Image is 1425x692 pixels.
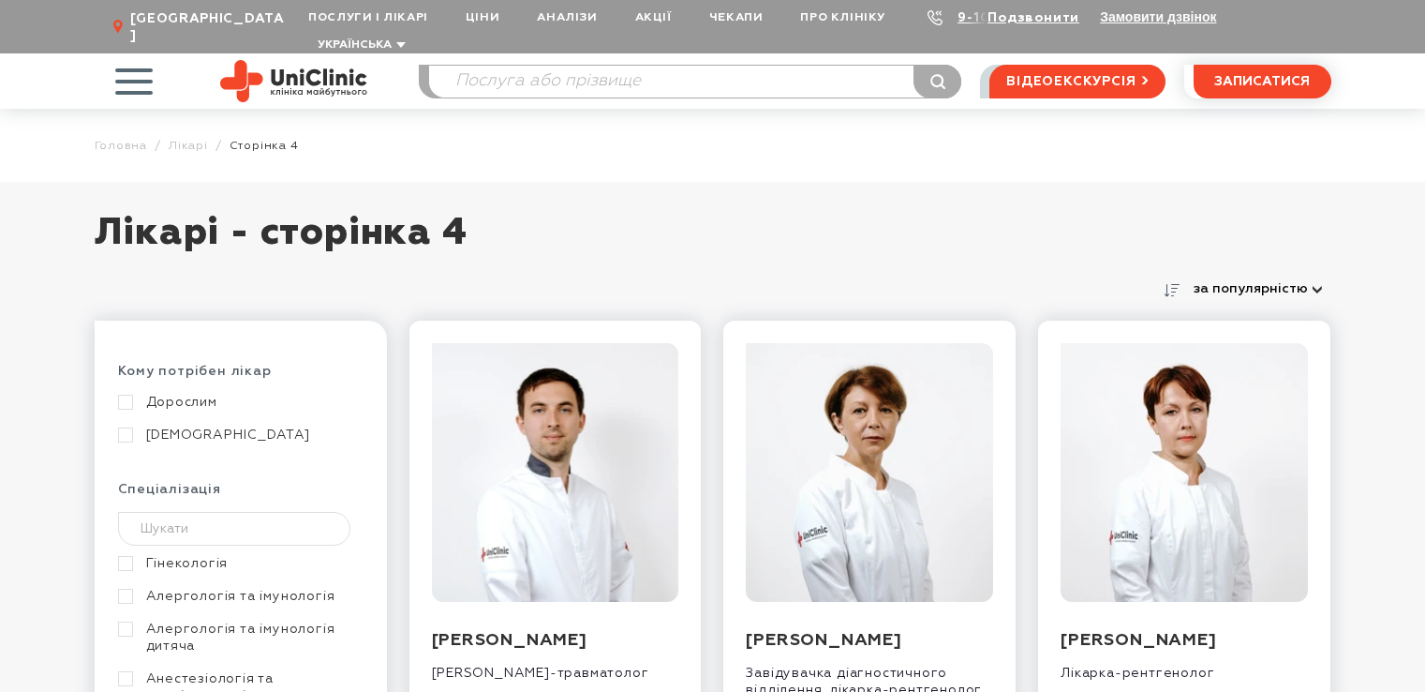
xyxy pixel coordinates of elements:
[957,11,999,24] a: 9-103
[1061,651,1308,682] div: Лікарка-рентгенолог
[1061,632,1216,649] a: [PERSON_NAME]
[1100,9,1216,24] button: Замовити дзвінок
[1194,65,1331,98] button: записатися
[429,66,961,98] input: Послуга або прізвище
[1185,276,1331,302] button: за популярністю
[432,632,587,649] a: [PERSON_NAME]
[118,588,359,605] a: Алергологія та імунологія
[118,394,359,411] a: Дорослим
[432,343,679,602] img: Каганець Станіслав Вікторович
[989,65,1165,98] a: відеоекскурсія
[130,10,289,44] span: [GEOGRAPHIC_DATA]
[1061,343,1308,602] img: Данілова Наталія Геннадіївна
[118,427,359,444] a: [DEMOGRAPHIC_DATA]
[746,632,901,649] a: [PERSON_NAME]
[432,651,679,682] div: [PERSON_NAME]-травматолог
[1214,75,1310,88] span: записатися
[230,139,299,153] span: Cторінка 4
[318,39,392,51] span: Українська
[118,512,351,546] input: Шукати
[118,481,364,512] div: Спеціалізація
[95,139,148,153] a: Головна
[1006,66,1136,98] span: відеоекскурсія
[118,621,359,654] a: Алергологія та імунологія дитяча
[118,363,364,394] div: Кому потрібен лікар
[169,139,208,153] a: Лікарі
[987,11,1079,24] a: Подзвонити
[118,555,359,572] a: Гінекологія
[220,60,367,102] img: Uniclinic
[95,210,1331,276] h1: Лікарі - сторінка 4
[746,343,993,602] img: Скринченко Світлана Василівна
[313,38,406,53] button: Українська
